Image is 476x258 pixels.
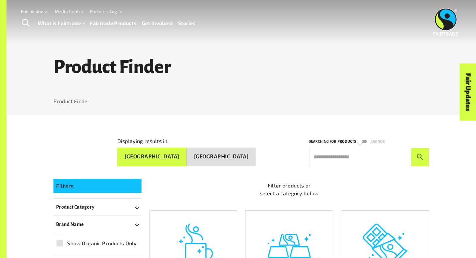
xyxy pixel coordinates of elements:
[90,8,122,14] a: Partners Log In
[21,8,48,14] a: For business
[178,19,196,28] a: Stories
[187,148,256,166] button: [GEOGRAPHIC_DATA]
[67,239,137,247] span: Show Organic Products Only
[53,218,141,230] button: Brand Name
[56,220,84,228] p: Brand Name
[142,19,173,28] a: Get Involved
[38,19,85,28] a: What is Fairtrade
[90,19,137,28] a: Fairtrade Products
[117,137,169,145] p: Displaying results in:
[53,201,141,213] button: Product Category
[53,98,90,104] a: Product Finder
[53,57,429,77] h1: Product Finder
[309,138,336,145] p: Searching for
[149,182,429,197] p: Filter products or select a category below
[53,97,429,105] nav: breadcrumb
[337,138,356,145] p: Products
[370,138,385,145] p: Brands
[433,8,458,36] img: Fairtrade Australia New Zealand logo
[55,8,83,14] a: Media Centre
[56,182,139,190] p: Filters
[18,15,34,31] a: Toggle Search
[117,148,187,166] button: [GEOGRAPHIC_DATA]
[56,203,94,211] p: Product Category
